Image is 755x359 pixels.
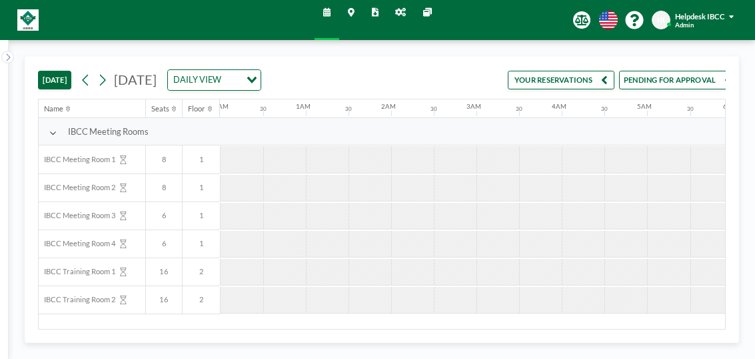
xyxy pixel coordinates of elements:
span: 1 [183,211,220,220]
span: 1 [183,155,220,164]
div: 30 [345,105,352,112]
div: Seats [151,104,169,113]
img: organization-logo [17,9,39,31]
div: 30 [601,105,608,112]
div: 30 [430,105,437,112]
span: IBCC Meeting Room 4 [39,239,116,248]
span: 8 [146,183,182,192]
span: 6 [146,211,182,220]
span: [DATE] [114,71,157,87]
div: 30 [687,105,694,112]
span: IBCC Meeting Room 2 [39,183,116,192]
span: 2 [183,295,220,304]
div: 4AM [552,103,566,111]
div: 6AM [723,103,738,111]
span: Admin [675,21,694,29]
div: 5AM [637,103,652,111]
input: Search for option [225,73,239,87]
span: IBCC Meeting Room 1 [39,155,116,164]
span: Helpdesk IBCC [675,12,725,21]
span: 16 [146,267,182,276]
div: 2AM [381,103,396,111]
div: 3AM [466,103,481,111]
div: Floor [188,104,205,113]
span: 1 [183,183,220,192]
button: YOUR RESERVATIONS [508,71,614,89]
span: 16 [146,295,182,304]
div: Search for option [168,70,260,89]
div: 30 [516,105,522,112]
div: 30 [260,105,267,112]
span: 8 [146,155,182,164]
span: HI [657,15,665,25]
span: DAILY VIEW [171,73,223,87]
button: [DATE] [38,71,71,89]
span: IBCC Meeting Room 3 [39,211,116,220]
div: Name [44,104,63,113]
span: 2 [183,267,220,276]
span: 1 [183,239,220,248]
div: 1AM [296,103,311,111]
button: PENDING FOR APPROVAL [619,71,736,89]
span: IBCC Meeting Rooms [68,126,149,137]
span: IBCC Training Room 1 [39,267,116,276]
span: 6 [146,239,182,248]
span: IBCC Training Room 2 [39,295,116,304]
